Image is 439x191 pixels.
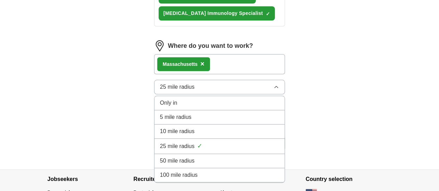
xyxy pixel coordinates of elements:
[200,59,204,69] button: ×
[306,170,392,189] h4: Country selection
[160,142,195,150] span: 25 mile radius
[197,141,202,151] span: ✓
[265,11,270,17] span: ✓
[160,99,177,107] span: Only in
[160,127,195,136] span: 10 mile radius
[159,6,275,20] button: [MEDICAL_DATA] Immunology Specialist✓
[154,40,165,51] img: location.png
[168,41,253,51] label: Where do you want to work?
[200,60,204,68] span: ×
[154,80,285,94] button: 25 mile radius
[160,83,195,91] span: 25 mile radius
[163,61,197,68] div: chusetts
[160,113,192,121] span: 5 mile radius
[163,10,263,17] span: [MEDICAL_DATA] Immunology Specialist
[160,157,195,165] span: 50 mile radius
[160,171,198,179] span: 100 mile radius
[163,61,178,67] strong: Massa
